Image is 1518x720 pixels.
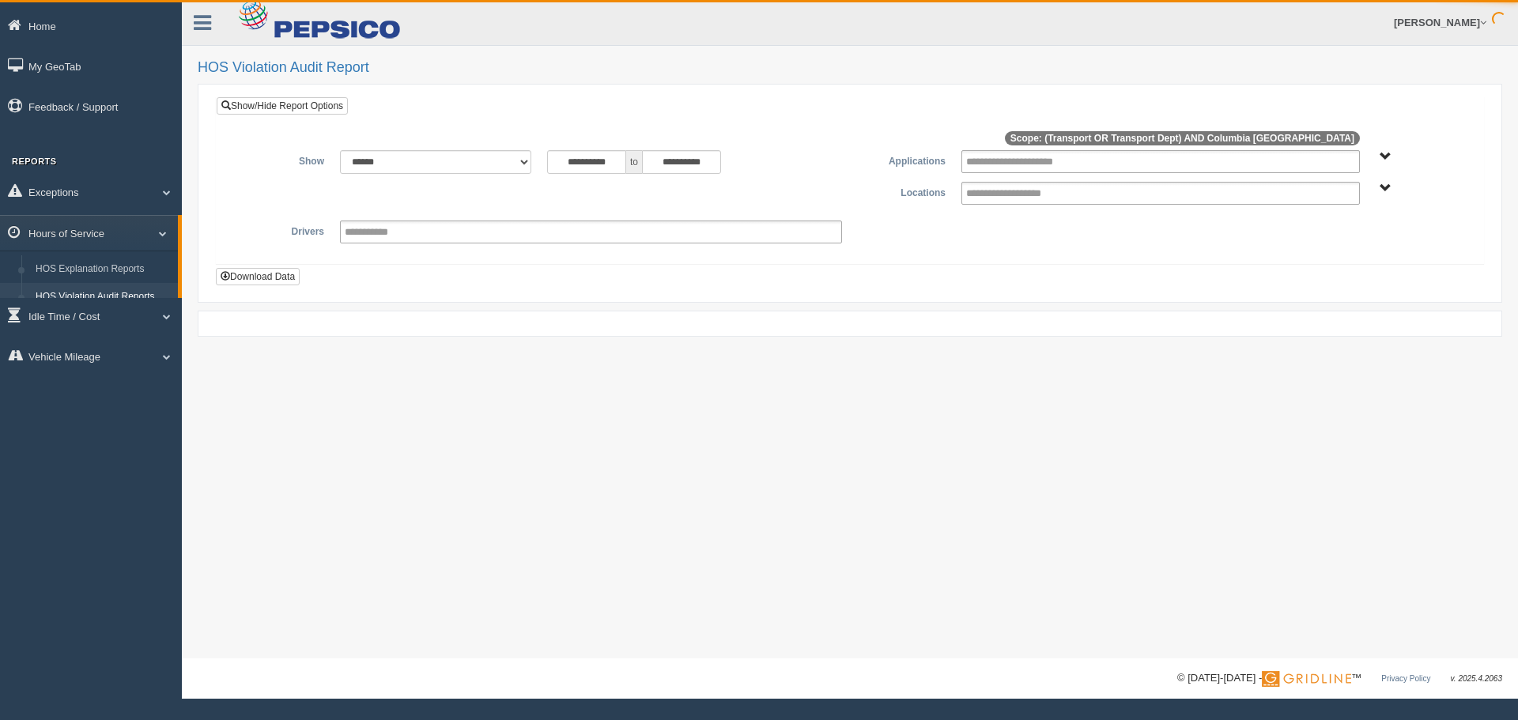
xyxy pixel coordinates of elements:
[217,97,348,115] a: Show/Hide Report Options
[1381,674,1430,683] a: Privacy Policy
[198,60,1502,76] h2: HOS Violation Audit Report
[228,221,332,239] label: Drivers
[228,150,332,169] label: Show
[850,182,953,201] label: Locations
[28,255,178,284] a: HOS Explanation Reports
[216,268,300,285] button: Download Data
[1005,131,1360,145] span: Scope: (Transport OR Transport Dept) AND Columbia [GEOGRAPHIC_DATA]
[1451,674,1502,683] span: v. 2025.4.2063
[626,150,642,174] span: to
[1177,670,1502,687] div: © [DATE]-[DATE] - ™
[28,283,178,311] a: HOS Violation Audit Reports
[850,150,953,169] label: Applications
[1262,671,1351,687] img: Gridline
